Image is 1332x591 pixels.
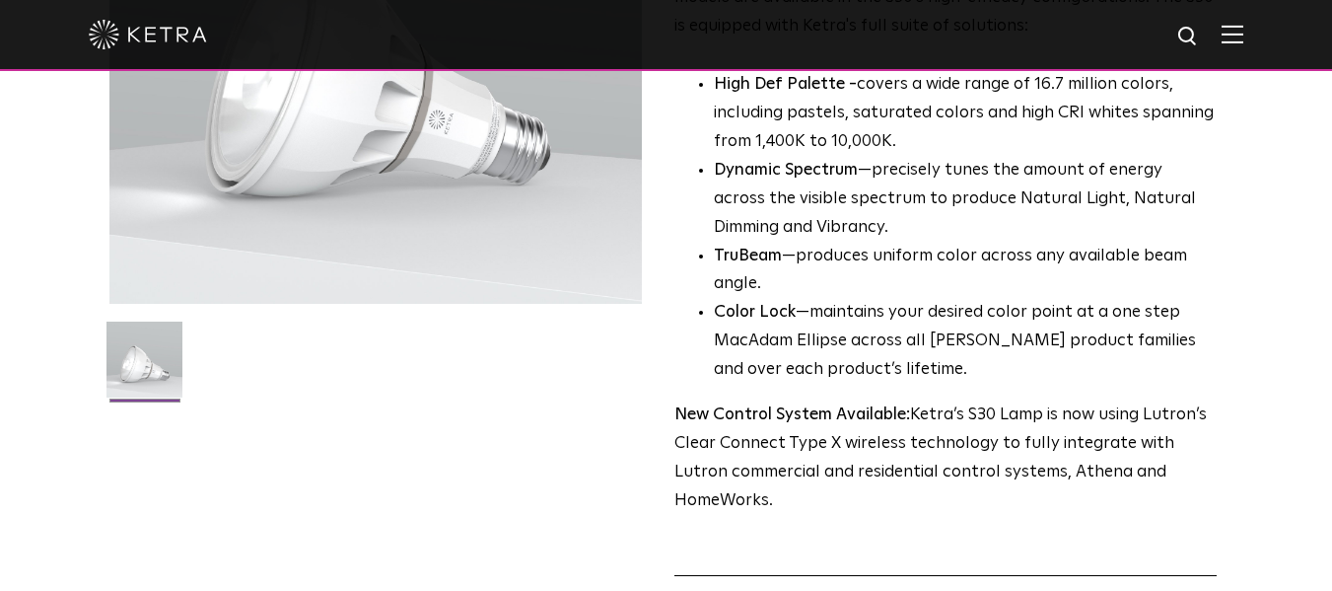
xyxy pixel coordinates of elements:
[714,157,1218,243] li: —precisely tunes the amount of energy across the visible spectrum to produce Natural Light, Natur...
[714,243,1218,300] li: —produces uniform color across any available beam angle.
[1176,25,1201,49] img: search icon
[714,248,782,264] strong: TruBeam
[89,20,207,49] img: ketra-logo-2019-white
[674,406,910,423] strong: New Control System Available:
[714,162,858,179] strong: Dynamic Spectrum
[714,299,1218,385] li: —maintains your desired color point at a one step MacAdam Ellipse across all [PERSON_NAME] produc...
[106,322,182,412] img: S30-Lamp-Edison-2021-Web-Square
[714,76,857,93] strong: High Def Palette -
[1222,25,1243,43] img: Hamburger%20Nav.svg
[674,402,1218,516] p: Ketra’s S30 Lamp is now using Lutron’s Clear Connect Type X wireless technology to fully integrat...
[714,304,796,321] strong: Color Lock
[714,71,1218,157] p: covers a wide range of 16.7 million colors, including pastels, saturated colors and high CRI whit...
